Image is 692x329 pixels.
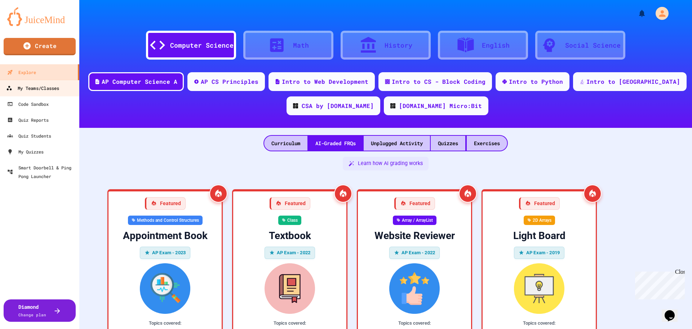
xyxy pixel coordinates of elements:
div: History [385,40,412,50]
div: Class [278,216,301,225]
div: My Account [648,5,670,22]
div: Topics covered: [488,320,590,327]
a: Create [4,38,76,55]
div: Topics covered: [114,320,216,327]
div: AI-Graded FRQs [308,136,363,151]
div: Intro to CS - Block Coding [392,77,485,86]
iframe: chat widget [662,300,685,322]
div: 2D Arrays [524,216,555,225]
div: Featured [270,197,310,210]
div: Social Science [565,40,621,50]
div: Textbook [239,229,341,242]
div: [DOMAIN_NAME] Micro:Bit [399,101,482,110]
div: Explore [7,68,36,77]
div: Intro to [GEOGRAPHIC_DATA] [586,77,680,86]
div: Quizzes [431,136,465,151]
div: Quiz Reports [7,116,49,124]
div: Topics covered: [364,320,465,327]
img: Textbook [239,263,341,314]
div: Quiz Students [7,131,51,140]
iframe: chat widget [632,269,685,299]
img: CODE_logo_RGB.png [293,103,298,108]
div: My Notifications [624,7,648,20]
div: Light Board [488,229,590,242]
div: Curriculum [264,136,307,151]
div: Computer Science [170,40,234,50]
div: AP Exam - 2022 [389,247,440,259]
span: Learn how AI grading works [358,160,423,168]
div: AP Exam - 2019 [514,247,564,259]
div: AP CS Principles [201,77,258,86]
div: English [482,40,510,50]
img: Website Reviewer [364,263,465,314]
img: logo-orange.svg [7,7,72,26]
div: Smart Doorbell & Ping Pong Launcher [7,163,76,181]
img: Light Board [488,263,590,314]
span: Change plan [18,312,46,317]
div: Website Reviewer [364,229,465,242]
img: Appointment Book [114,263,216,314]
div: My Teams/Classes [6,84,59,93]
div: Chat with us now!Close [3,3,50,46]
div: Methods and Control Structures [128,216,203,225]
div: My Quizzes [7,147,44,156]
div: AP Exam - 2023 [140,247,190,259]
div: Intro to Python [509,77,563,86]
div: Intro to Web Development [282,77,368,86]
div: Diamond [18,303,46,318]
div: Topics covered: [239,320,341,327]
div: Exercises [467,136,507,151]
div: Array / ArrayList [393,216,436,225]
div: Unplugged Activity [364,136,430,151]
div: AP Exam - 2022 [265,247,315,259]
div: Code Sandbox [7,100,49,108]
div: Math [293,40,309,50]
button: DiamondChange plan [4,299,76,322]
div: Featured [145,197,186,210]
div: CSA by [DOMAIN_NAME] [302,101,374,110]
div: Appointment Book [114,229,216,242]
div: Featured [519,197,560,210]
div: Featured [394,197,435,210]
div: AP Computer Science A [102,77,177,86]
img: CODE_logo_RGB.png [390,103,395,108]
